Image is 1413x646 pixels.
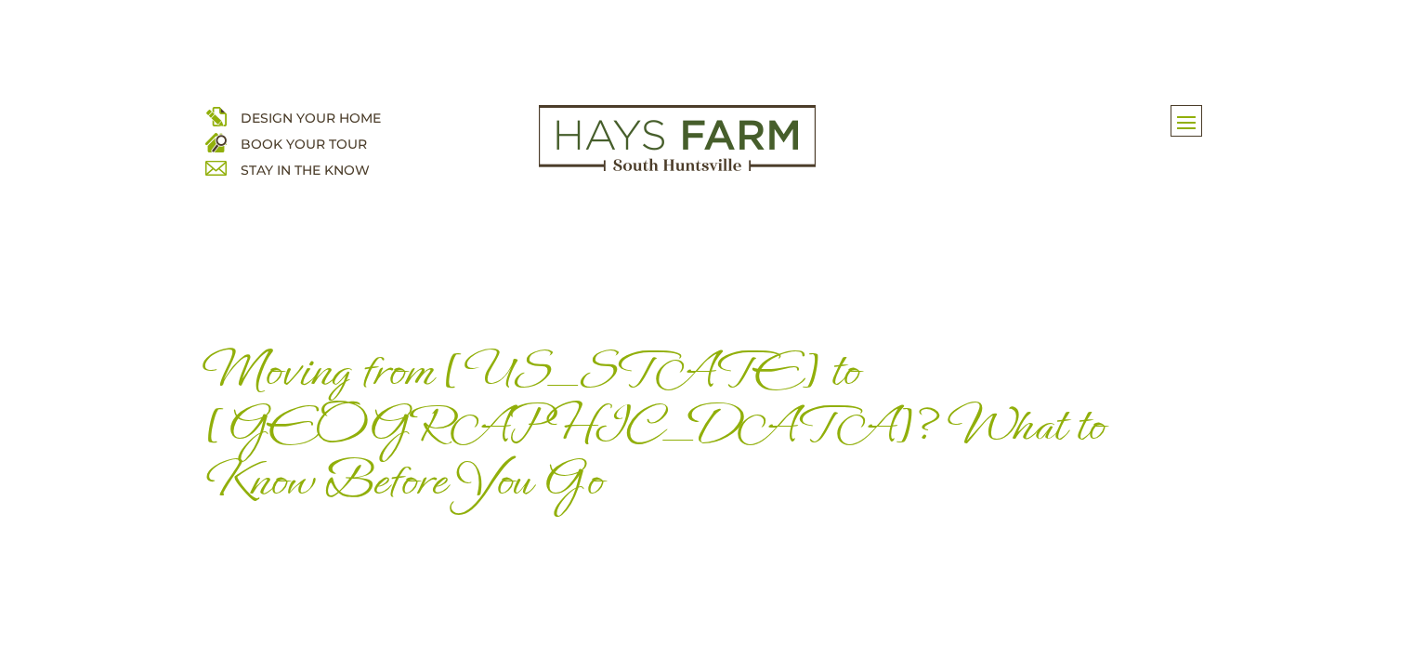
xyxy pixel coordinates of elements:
a: STAY IN THE KNOW [241,162,370,178]
a: BOOK YOUR TOUR [241,136,367,152]
h1: Moving from [US_STATE] to [GEOGRAPHIC_DATA]? What to Know Before You Go [205,343,1209,517]
img: design your home [205,105,227,126]
a: DESIGN YOUR HOME [241,110,381,126]
img: Logo [539,105,816,172]
img: book your home tour [205,131,227,152]
a: hays farm homes huntsville development [539,159,816,176]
